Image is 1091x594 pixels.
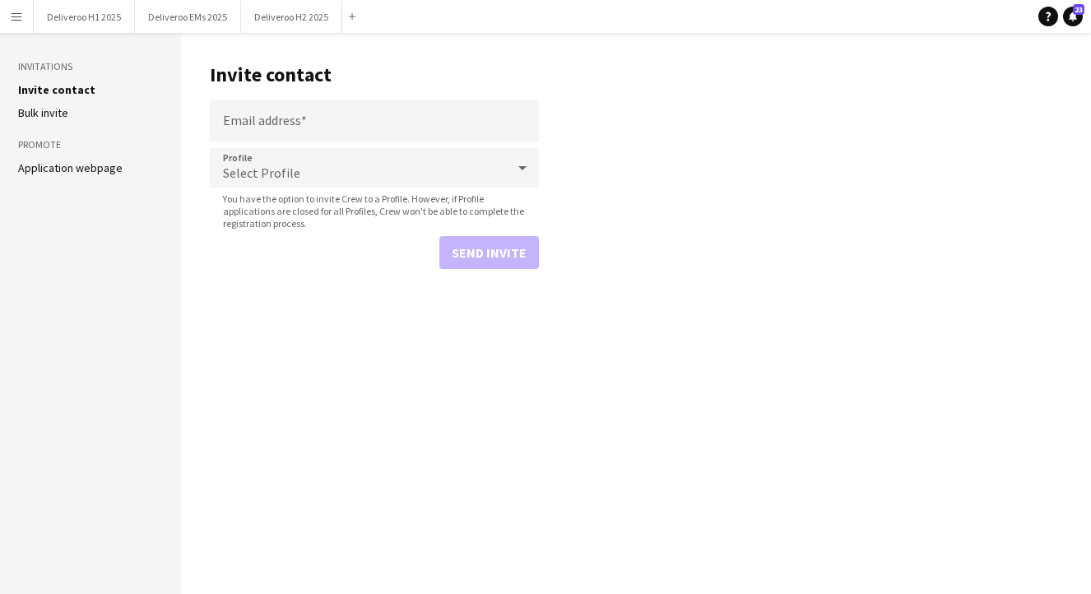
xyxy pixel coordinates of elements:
[135,1,241,33] button: Deliveroo EMs 2025
[18,82,95,97] a: Invite contact
[18,105,68,120] a: Bulk invite
[18,160,123,175] a: Application webpage
[1063,7,1083,26] a: 23
[241,1,342,33] button: Deliveroo H2 2025
[210,193,539,230] span: You have the option to invite Crew to a Profile. However, if Profile applications are closed for ...
[223,165,300,181] span: Select Profile
[210,63,539,87] h1: Invite contact
[1073,4,1084,15] span: 23
[18,137,163,152] h3: Promote
[18,59,163,74] h3: Invitations
[34,1,135,33] button: Deliveroo H1 2025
